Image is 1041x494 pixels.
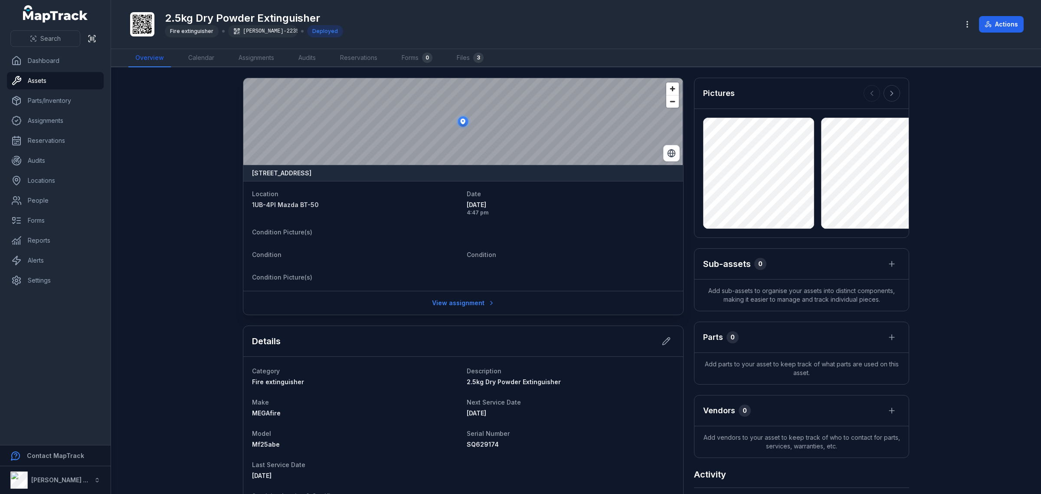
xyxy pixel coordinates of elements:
button: Switch to Satellite View [663,145,680,161]
button: Search [10,30,80,47]
a: Calendar [181,49,221,67]
span: Date [467,190,481,198]
a: Parts/Inventory [7,92,104,109]
a: Settings [7,272,104,289]
a: Assignments [7,112,104,129]
h2: Details [252,335,281,347]
span: [DATE] [467,409,486,417]
time: 11/1/2025, 12:00:00 AM [467,409,486,417]
canvas: Map [243,78,683,165]
a: Files3 [450,49,491,67]
span: Search [40,34,61,43]
div: Deployed [307,25,343,37]
a: Reservations [333,49,384,67]
span: Mf25abe [252,441,280,448]
div: [PERSON_NAME]-2235 [228,25,298,37]
a: People [7,192,104,209]
a: Overview [128,49,171,67]
span: Fire extinguisher [252,378,304,385]
a: View assignment [426,295,501,311]
a: Alerts [7,252,104,269]
a: MapTrack [23,5,88,23]
span: 4:47 pm [467,209,674,216]
span: [DATE] [252,472,272,479]
span: Category [252,367,280,375]
span: Model [252,430,271,437]
h1: 2.5kg Dry Powder Extinguisher [165,11,343,25]
span: 1UB-4PI Mazda BT-50 [252,201,319,208]
time: 8/26/2025, 4:47:06 PM [467,201,674,216]
span: Last Service Date [252,461,305,468]
div: 3 [473,53,484,63]
span: Add sub-assets to organise your assets into distinct components, making it easier to manage and t... [694,280,909,311]
strong: [PERSON_NAME] Air [31,476,92,484]
span: Serial Number [467,430,510,437]
a: Locations [7,172,104,189]
a: Forms [7,212,104,229]
span: Next Service Date [467,398,521,406]
a: Audits [291,49,323,67]
span: Fire extinguisher [170,28,213,34]
span: Add parts to your asset to keep track of what parts are used on this asset. [694,353,909,384]
a: Dashboard [7,52,104,69]
h2: Activity [694,468,726,481]
a: Reservations [7,132,104,149]
a: Audits [7,152,104,169]
div: 0 [422,53,432,63]
time: 5/1/2025, 12:00:00 AM [252,472,272,479]
span: Make [252,398,269,406]
div: 0 [739,405,751,417]
h2: Sub-assets [703,258,751,270]
a: Assignments [232,49,281,67]
span: Condition Picture(s) [252,228,312,236]
span: Condition [252,251,282,258]
span: Description [467,367,501,375]
h3: Vendors [703,405,735,417]
button: Zoom in [666,82,679,95]
button: Actions [979,16,1024,33]
a: 1UB-4PI Mazda BT-50 [252,201,460,209]
h3: Parts [703,331,723,343]
strong: Contact MapTrack [27,452,84,459]
span: Condition Picture(s) [252,273,312,281]
h3: Pictures [703,87,735,99]
div: 0 [754,258,766,270]
strong: [STREET_ADDRESS] [252,169,311,178]
span: 2.5kg Dry Powder Extinguisher [467,378,561,385]
a: Forms0 [395,49,439,67]
span: Location [252,190,278,198]
a: Reports [7,232,104,249]
button: Zoom out [666,95,679,108]
span: MEGAfire [252,409,281,417]
span: SQ629174 [467,441,499,448]
div: 0 [727,331,739,343]
a: Assets [7,72,104,89]
span: Condition [467,251,496,258]
span: Add vendors to your asset to keep track of who to contact for parts, services, warranties, etc. [694,426,909,458]
span: [DATE] [467,201,674,209]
